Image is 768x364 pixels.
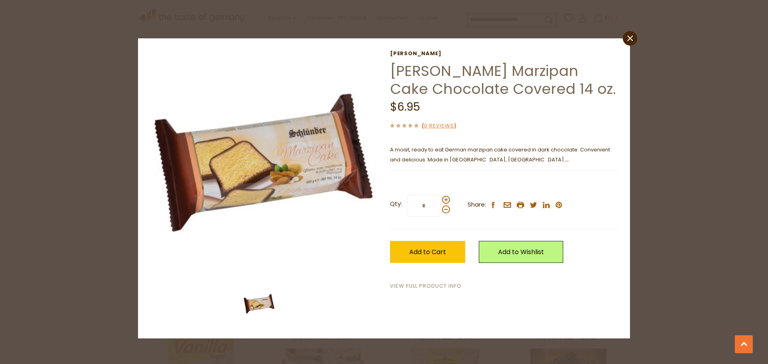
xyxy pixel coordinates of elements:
[479,241,563,263] a: Add to Wishlist
[150,50,378,278] img: Schluender Marzipan Cake Chocolate Covered
[422,122,456,129] span: ( )
[243,288,275,320] img: Schluender Marzipan Cake Chocolate Covered
[390,282,462,290] a: View Full Product Info
[424,122,454,130] a: 0 Reviews
[390,99,420,115] span: $6.95
[390,199,402,209] strong: Qty:
[390,61,616,99] a: [PERSON_NAME] Marzipan Cake Chocolate Covered 14 oz.
[408,195,440,217] input: Qty:
[390,241,465,263] button: Add to Cart
[409,247,446,257] span: Add to Cart
[468,200,486,210] span: Share:
[390,146,610,163] span: A moist, ready to eat German marzipan cake covered in dark chocolate. Convenient and delicious. M...
[390,50,618,57] a: [PERSON_NAME]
